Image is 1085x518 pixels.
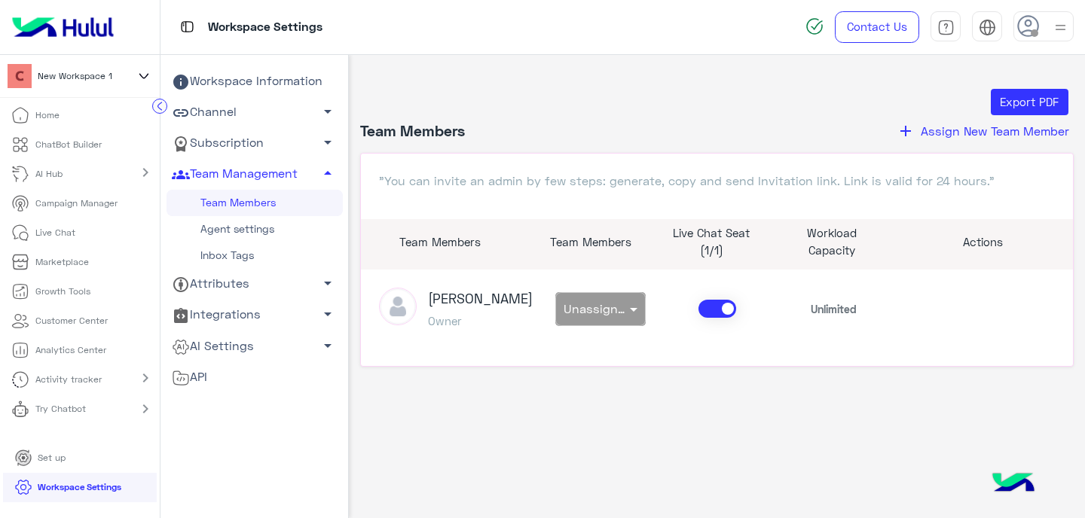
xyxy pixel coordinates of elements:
[167,331,343,361] a: AI Settings
[136,400,154,418] mat-icon: chevron_right
[208,17,322,38] p: Workspace Settings
[892,121,1074,141] button: addAssign New Team Member
[167,159,343,190] a: Team Management
[903,233,1062,251] p: Actions
[35,255,89,269] p: Marketplace
[35,108,60,122] p: Home
[35,226,75,239] p: Live Chat
[379,172,1055,190] p: "You can invite an admin by few steps: generate, copy and send Invitation link. Link is valid for...
[937,19,955,36] img: tab
[167,242,343,269] a: Inbox Tags
[361,233,519,251] p: Team Members
[6,11,120,43] img: Logo
[542,233,640,251] p: Team Members
[167,97,343,128] a: Channel
[319,133,337,151] span: arrow_drop_down
[991,89,1068,116] button: Export PDF
[35,402,86,416] p: Try Chatbot
[3,443,78,473] a: Set up
[38,69,112,83] span: New Workspace 1
[167,128,343,159] a: Subscription
[35,373,102,386] p: Activity tracker
[662,242,760,259] p: (1/1)
[428,314,533,328] h5: Owner
[319,102,337,120] span: arrow_drop_down
[835,11,919,43] a: Contact Us
[783,224,881,258] p: Workload Capacity
[35,197,118,210] p: Campaign Manager
[167,269,343,300] a: Attributes
[172,367,207,387] span: API
[35,167,63,181] p: AI Hub
[979,19,996,36] img: tab
[3,473,133,502] a: Workspace Settings
[428,291,533,307] h3: [PERSON_NAME]
[319,164,337,182] span: arrow_drop_up
[921,123,1069,138] span: Assign New Team Member
[136,163,154,181] mat-icon: chevron_right
[1051,18,1070,37] img: profile
[167,216,343,242] a: Agent settings
[167,66,343,97] a: Workspace Information
[319,305,337,323] span: arrow_drop_down
[38,451,66,465] p: Set up
[178,17,197,36] img: tab
[35,285,90,298] p: Growth Tools
[167,190,343,216] a: Team Members
[662,224,760,242] p: Live Chat Seat
[35,138,102,151] p: ChatBot Builder
[167,361,343,392] a: API
[1000,95,1059,108] span: Export PDF
[8,64,32,88] img: 711242535413588
[167,300,343,331] a: Integrations
[811,301,857,317] p: Unlimited
[38,480,121,494] p: Workspace Settings
[360,121,465,141] h4: Team Members
[35,343,106,357] p: Analytics Center
[379,288,417,325] img: defaultAdmin.png
[805,17,824,35] img: spinner
[35,314,108,328] p: Customer Center
[319,337,337,355] span: arrow_drop_down
[319,274,337,292] span: arrow_drop_down
[897,122,915,140] i: add
[987,458,1040,510] img: hulul-logo.png
[931,11,961,43] a: tab
[136,369,154,387] mat-icon: chevron_right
